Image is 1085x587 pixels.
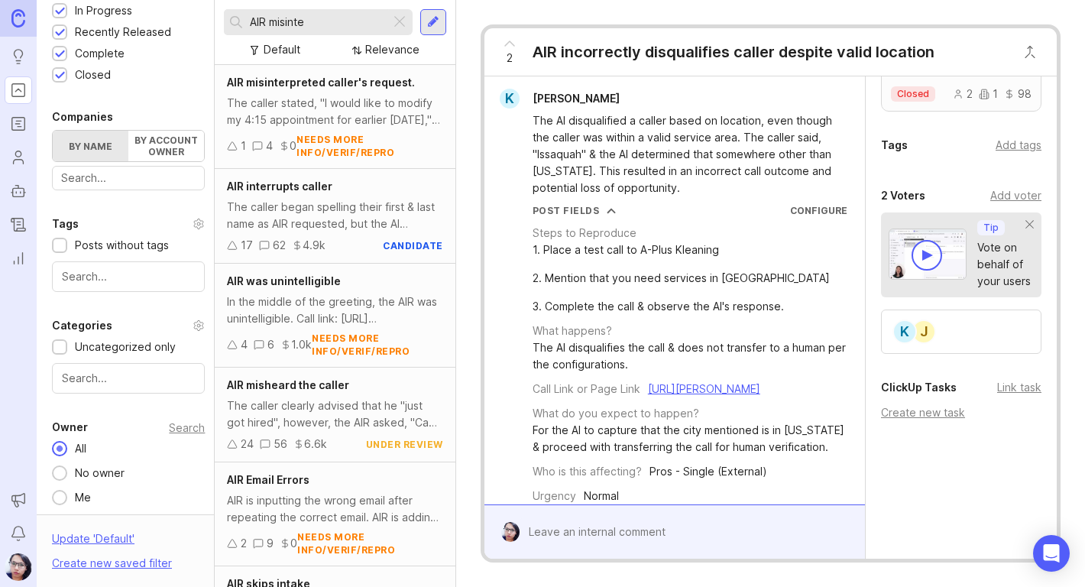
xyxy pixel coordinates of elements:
div: 24 [241,436,254,452]
div: needs more info/verif/repro [297,530,443,556]
span: AIR Email Errors [227,473,309,486]
div: under review [366,438,443,451]
span: [PERSON_NAME] [533,92,620,105]
div: Closed [75,66,111,83]
div: 1.0k [291,336,312,353]
div: 2. Mention that you need services in [GEOGRAPHIC_DATA] [533,270,830,287]
p: closed [897,88,929,100]
input: Search... [62,370,195,387]
div: 17 [241,237,253,254]
a: [URL][PERSON_NAME] [648,382,760,395]
div: Add tags [996,137,1041,154]
div: The caller stated, "I would like to modify my 4:15 appointment for earlier [DATE]," and the AI in... [227,95,443,128]
span: AIR was unintelligible [227,274,341,287]
div: 4.9k [303,237,325,254]
div: J [912,319,936,344]
a: AIR misheard the callerThe caller clearly advised that he "just got hired", however, the AIR aske... [215,368,455,462]
div: Call Link or Page Link [533,381,640,397]
div: No owner [67,465,132,482]
div: 3. Complete the call & observe the AI's response. [533,298,830,315]
div: In Progress [75,2,132,19]
span: AIR misinterpreted caller's request. [227,76,415,89]
span: AIR interrupts caller [227,180,332,193]
div: ClickUp Tasks [881,378,957,397]
div: K [500,89,520,109]
p: Tip [983,222,999,234]
div: Default [264,41,300,58]
span: 2 [507,50,513,66]
div: 6.6k [304,436,327,452]
img: Pamela Cervantes [5,553,32,581]
div: 0 [290,535,297,552]
input: Search... [62,268,195,285]
div: needs more info/verif/repro [312,332,443,358]
span: AIR misheard the caller [227,378,349,391]
img: video-thumbnail-vote-d41b83416815613422e2ca741bf692cc.jpg [889,229,967,280]
div: The caller began spelling their first & last name as AIR requested, but the AI interrupted the ca... [227,199,443,232]
div: 4 [266,138,273,154]
div: 0 [290,138,296,154]
div: Urgency [533,488,576,504]
div: In the middle of the greeting, the AIR was unintelligible. Call link: [URL][PERSON_NAME] Bug foun... [227,293,443,327]
img: Pamela Cervantes [500,522,520,542]
a: Reporting [5,245,32,272]
a: K[PERSON_NAME] [491,89,632,109]
a: Users [5,144,32,171]
div: candidate [383,239,443,252]
div: Relevance [365,41,419,58]
a: Changelog [5,211,32,238]
button: Notifications [5,520,32,547]
div: 1. Place a test call to A-Plus Kleaning [533,242,830,258]
div: 56 [274,436,287,452]
div: Steps to Reproduce [533,225,636,242]
button: Post Fields [533,204,617,217]
div: 1 [979,89,998,99]
div: What happens? [533,323,612,339]
div: Add voter [990,187,1041,204]
div: 6 [267,336,274,353]
div: Uncategorized only [75,339,176,355]
div: Categories [52,316,112,335]
div: AIR incorrectly disqualifies caller despite valid location [533,41,934,63]
div: Who is this affecting? [533,463,642,480]
a: Autopilot [5,177,32,205]
div: Post Fields [533,204,600,217]
div: Pros - Single (External) [649,463,767,480]
a: AIR misinterpreted caller's request.The caller stated, "I would like to modify my 4:15 appointmen... [215,65,455,169]
div: 9 [267,535,274,552]
div: The AI disqualifies the call & does not transfer to a human per the configurations. [533,339,847,373]
div: Open Intercom Messenger [1033,535,1070,572]
a: AIR interrupts callerThe caller began spelling their first & last name as AIR requested, but the ... [215,169,455,264]
img: Canny Home [11,9,25,27]
div: Companies [52,108,113,126]
div: For the AI to capture that the city mentioned is in [US_STATE] & proceed with transferring the ca... [533,422,847,456]
div: Posts without tags [75,237,169,254]
input: Search... [250,14,384,31]
label: By account owner [128,131,204,161]
a: AIR Email ErrorsAIR is inputting the wrong email after repeating the correct email. AIR is adding... [215,462,455,566]
a: Portal [5,76,32,104]
a: Roadmaps [5,110,32,138]
button: Close button [1015,37,1045,67]
a: Ideas [5,43,32,70]
div: Create new task [881,404,1041,421]
div: Vote on behalf of your users [977,239,1031,290]
div: The caller clearly advised that he "just got hired", however, the AIR asked, "Can you please clar... [227,397,443,431]
div: 98 [1004,89,1032,99]
div: Search [169,423,205,432]
div: Link task [997,379,1041,396]
input: Search... [61,170,196,186]
div: Update ' Default ' [52,530,134,555]
div: 1 [241,138,246,154]
div: Recently Released [75,24,171,41]
a: AIR was unintelligibleIn the middle of the greeting, the AIR was unintelligible. Call link: [URL]... [215,264,455,368]
button: Announcements [5,486,32,514]
div: The AI disqualified a caller based on location, even though the caller was within a valid service... [533,112,834,196]
div: Owner [52,418,88,436]
div: 2 [241,535,247,552]
div: Me [67,489,99,506]
a: Configure [790,205,847,216]
div: 62 [273,237,286,254]
div: 2 Voters [881,186,925,205]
